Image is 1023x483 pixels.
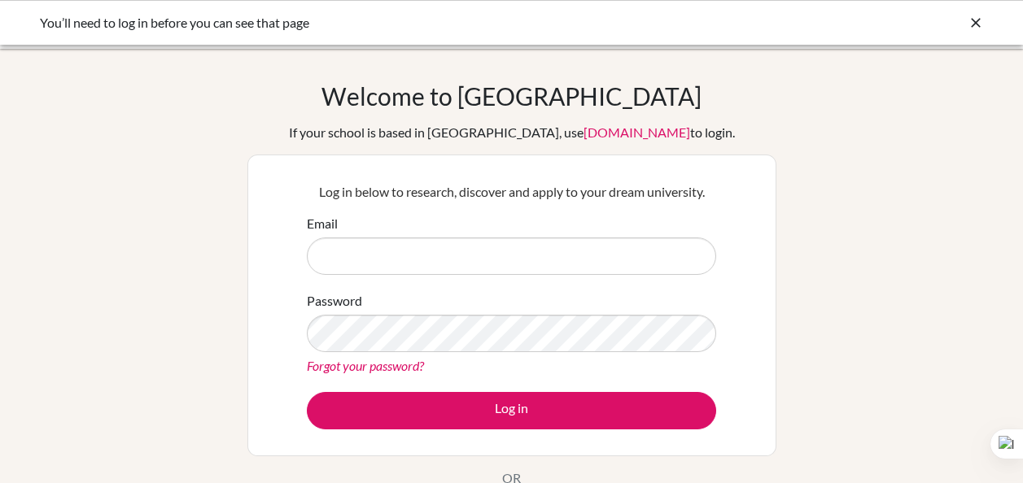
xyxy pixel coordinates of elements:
[307,291,362,311] label: Password
[289,123,735,142] div: If your school is based in [GEOGRAPHIC_DATA], use to login.
[584,124,690,140] a: [DOMAIN_NAME]
[40,13,740,33] div: You’ll need to log in before you can see that page
[307,358,424,373] a: Forgot your password?
[307,182,716,202] p: Log in below to research, discover and apply to your dream university.
[321,81,702,111] h1: Welcome to [GEOGRAPHIC_DATA]
[307,214,338,233] label: Email
[307,392,716,429] button: Log in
